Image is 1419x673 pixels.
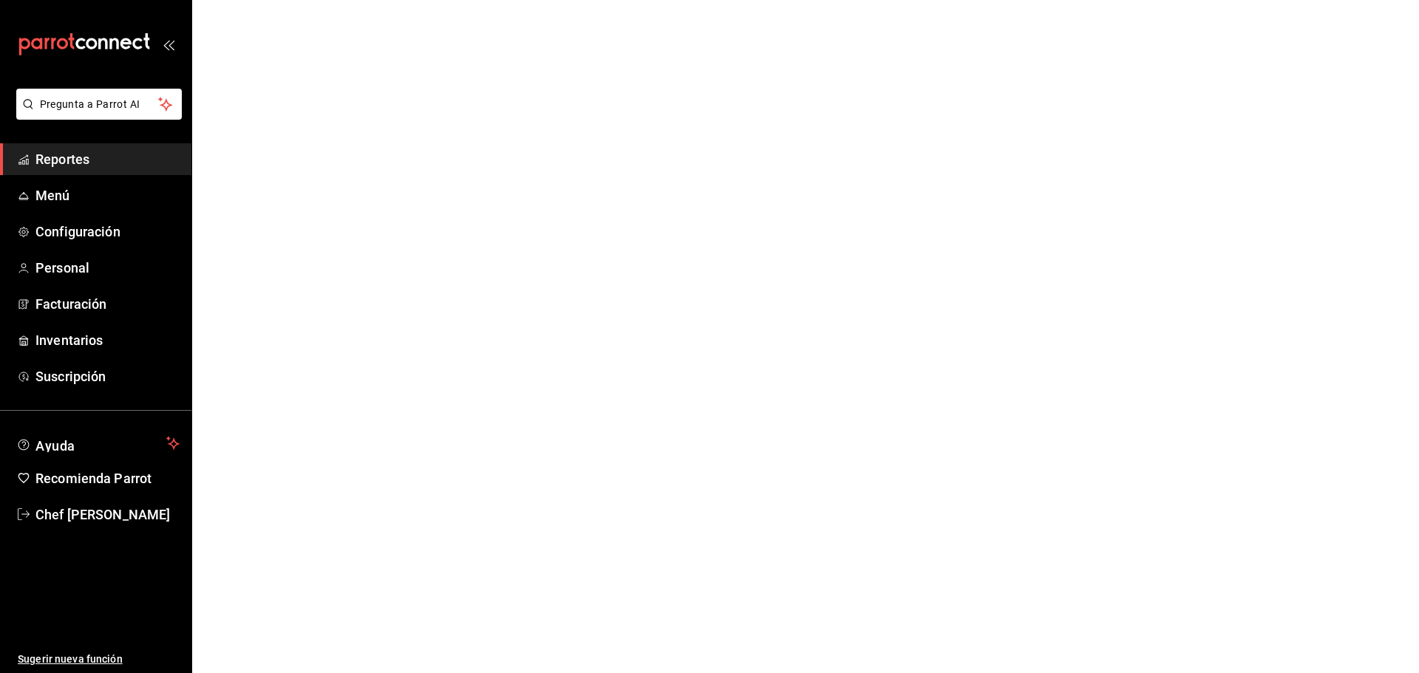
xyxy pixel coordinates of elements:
span: Recomienda Parrot [35,468,180,488]
span: Suscripción [35,366,180,386]
span: Configuración [35,222,180,242]
span: Facturación [35,294,180,314]
span: Menú [35,185,180,205]
button: open_drawer_menu [163,38,174,50]
a: Pregunta a Parrot AI [10,107,182,123]
span: Chef [PERSON_NAME] [35,505,180,525]
span: Reportes [35,149,180,169]
button: Pregunta a Parrot AI [16,89,182,120]
span: Ayuda [35,434,160,452]
span: Pregunta a Parrot AI [40,97,159,112]
span: Personal [35,258,180,278]
span: Sugerir nueva función [18,652,180,667]
span: Inventarios [35,330,180,350]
